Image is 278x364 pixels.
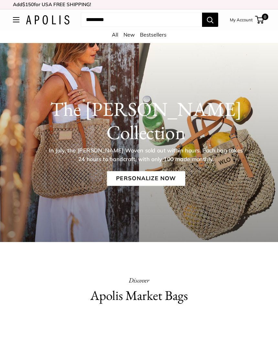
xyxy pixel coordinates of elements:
a: 0 [256,16,264,24]
a: Bestsellers [140,31,166,38]
button: Search [202,13,218,27]
h2: Apolis Market Bags [13,286,265,305]
a: All [112,31,118,38]
a: Personalize Now [107,171,185,186]
span: 0 [262,14,268,20]
button: Open menu [13,17,19,22]
h1: The [PERSON_NAME] Collection [26,97,266,144]
a: New [123,31,135,38]
span: $150 [22,1,34,7]
p: In July, the [PERSON_NAME] Woven sold out within hours. Each bag takes 24 hours to handcraft, wit... [46,146,246,163]
input: Search... [81,13,202,27]
img: Apolis [26,15,69,25]
p: Discover [13,274,265,286]
a: My Account [230,16,253,24]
